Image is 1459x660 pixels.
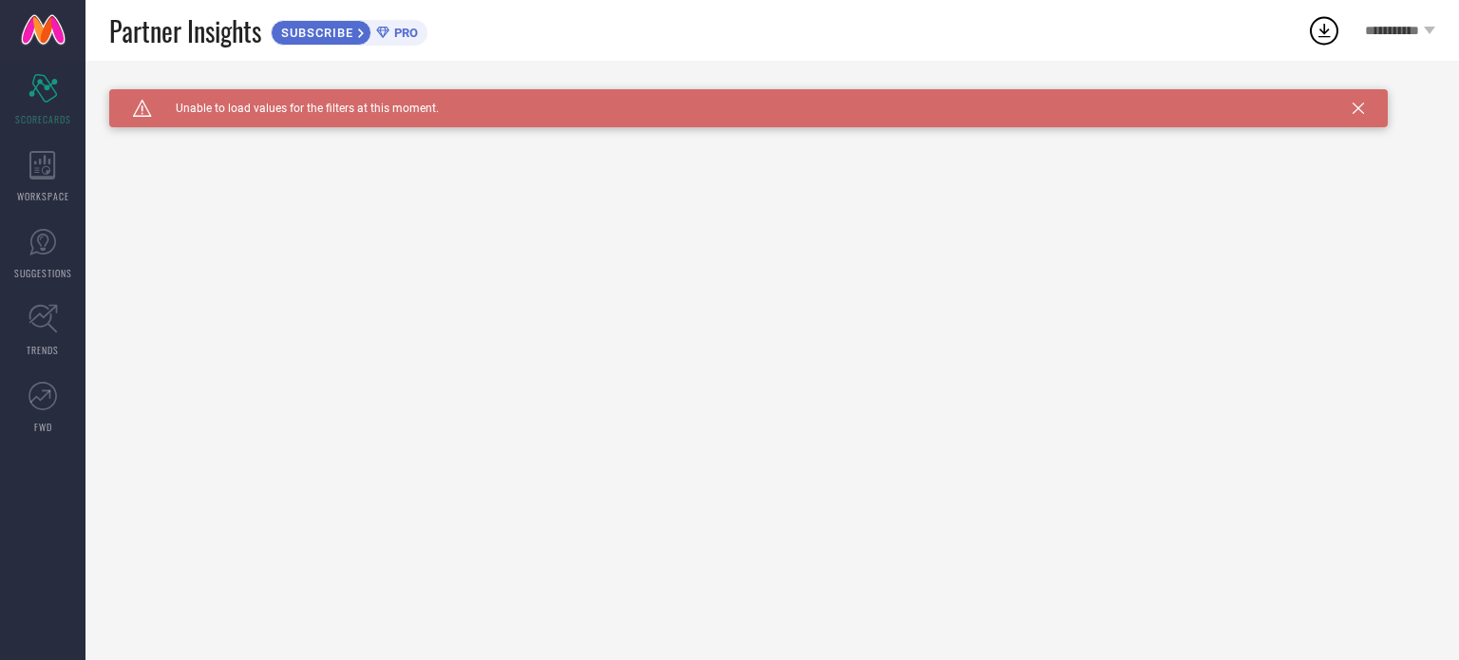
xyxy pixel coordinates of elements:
[152,102,439,115] span: Unable to load values for the filters at this moment.
[17,189,69,203] span: WORKSPACE
[27,343,59,357] span: TRENDS
[34,420,52,434] span: FWD
[389,26,418,40] span: PRO
[14,266,72,280] span: SUGGESTIONS
[1307,13,1341,47] div: Open download list
[272,26,358,40] span: SUBSCRIBE
[109,89,1435,104] div: Unable to load filters at this moment. Please try later.
[109,11,261,50] span: Partner Insights
[15,112,71,126] span: SCORECARDS
[271,15,427,46] a: SUBSCRIBEPRO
